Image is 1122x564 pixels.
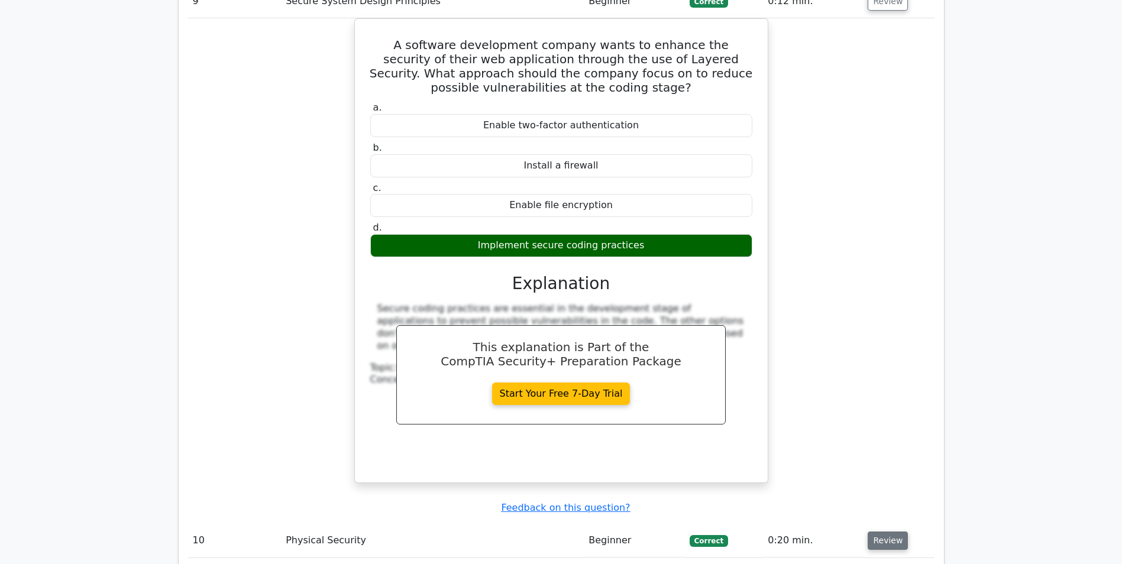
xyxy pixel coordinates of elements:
[868,531,908,550] button: Review
[281,524,584,557] td: Physical Security
[370,234,752,257] div: Implement secure coding practices
[370,154,752,177] div: Install a firewall
[377,274,745,294] h3: Explanation
[369,38,754,95] h5: A software development company wants to enhance the security of their web application through the...
[373,182,381,193] span: c.
[373,102,382,113] span: a.
[370,114,752,137] div: Enable two-factor authentication
[492,383,630,405] a: Start Your Free 7-Day Trial
[370,362,752,374] div: Topic:
[373,142,382,153] span: b.
[584,524,684,557] td: Beginner
[370,194,752,217] div: Enable file encryption
[690,535,728,547] span: Correct
[370,374,752,386] div: Concept:
[763,524,863,557] td: 0:20 min.
[188,524,282,557] td: 10
[501,502,630,513] a: Feedback on this question?
[373,222,382,233] span: d.
[377,303,745,352] div: Secure coding practices are essential in the development stage of applications to prevent possibl...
